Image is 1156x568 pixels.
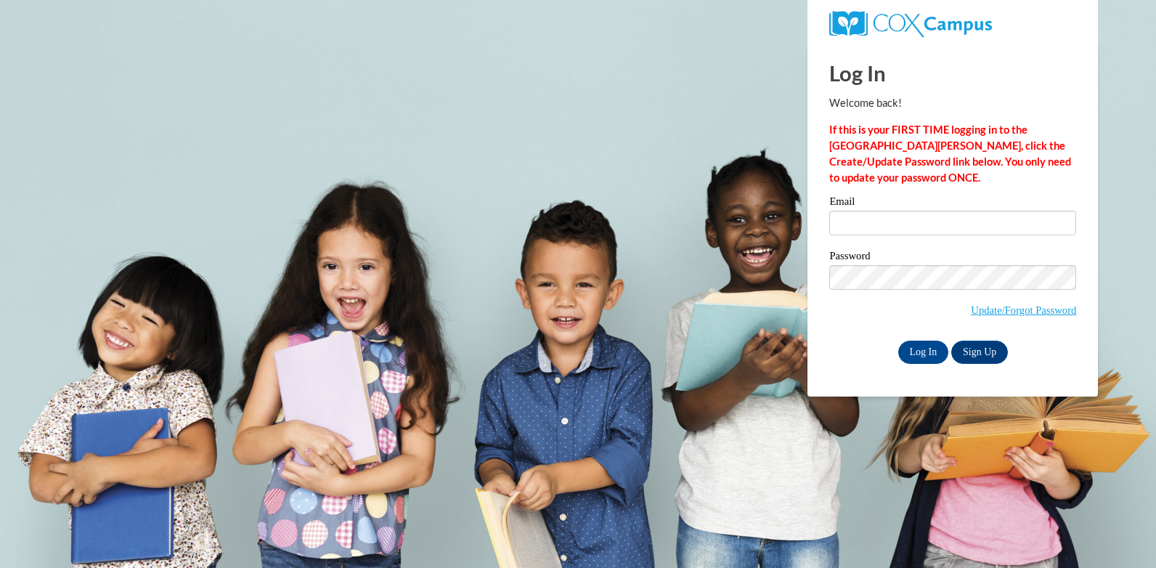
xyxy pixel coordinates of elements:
h1: Log In [829,58,1076,88]
a: COX Campus [829,17,991,29]
input: Log In [898,341,949,364]
strong: If this is your FIRST TIME logging in to the [GEOGRAPHIC_DATA][PERSON_NAME], click the Create/Upd... [829,123,1071,184]
a: Sign Up [951,341,1008,364]
img: COX Campus [829,11,991,37]
p: Welcome back! [829,95,1076,111]
a: Update/Forgot Password [971,304,1076,316]
label: Password [829,251,1076,265]
label: Email [829,196,1076,211]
